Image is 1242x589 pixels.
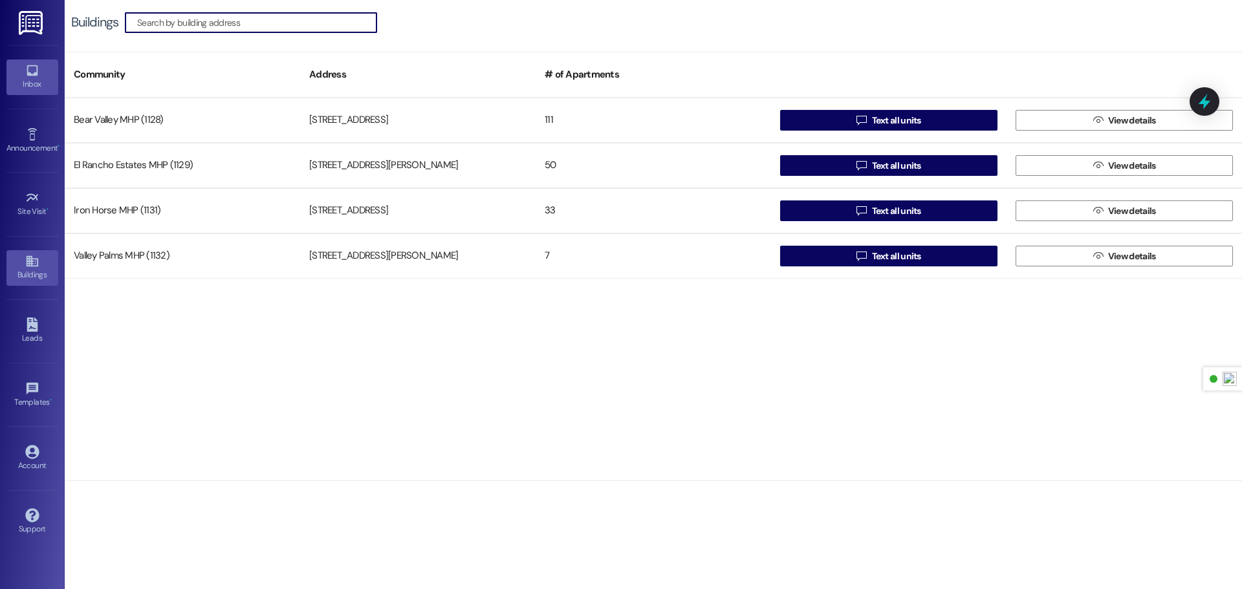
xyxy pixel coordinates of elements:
div: Address [300,59,536,91]
i:  [1093,160,1103,171]
i:  [1093,251,1103,261]
span: View details [1108,204,1156,218]
button: Text all units [780,110,997,131]
span: Text all units [872,204,921,218]
div: # of Apartments [536,59,771,91]
i:  [856,251,866,261]
div: [STREET_ADDRESS] [300,107,536,133]
span: • [50,396,52,405]
span: View details [1108,250,1156,263]
div: 33 [536,198,771,224]
div: 7 [536,243,771,269]
button: Text all units [780,246,997,266]
div: 111 [536,107,771,133]
div: Community [65,59,300,91]
a: Buildings [6,250,58,285]
div: El Rancho Estates MHP (1129) [65,153,300,178]
div: [STREET_ADDRESS][PERSON_NAME] [300,243,536,269]
div: 50 [536,153,771,178]
div: Valley Palms MHP (1132) [65,243,300,269]
div: Bear Valley MHP (1128) [65,107,300,133]
div: Buildings [71,16,118,29]
input: Search by building address [137,14,376,32]
i:  [1093,206,1103,216]
div: [STREET_ADDRESS] [300,198,536,224]
a: Leads [6,314,58,348]
a: Inbox [6,59,58,94]
span: Text all units [872,250,921,263]
button: View details [1016,110,1233,131]
a: Site Visit • [6,187,58,222]
span: Text all units [872,159,921,173]
div: Iron Horse MHP (1131) [65,198,300,224]
span: View details [1108,114,1156,127]
button: Text all units [780,155,997,176]
span: View details [1108,159,1156,173]
img: ResiDesk Logo [19,11,45,35]
span: • [47,205,49,214]
div: [STREET_ADDRESS][PERSON_NAME] [300,153,536,178]
a: Account [6,441,58,476]
a: Support [6,504,58,539]
i:  [856,160,866,171]
button: View details [1016,155,1233,176]
button: View details [1016,246,1233,266]
button: Text all units [780,200,997,221]
i:  [856,206,866,216]
a: Templates • [6,378,58,412]
span: Text all units [872,114,921,127]
i:  [856,115,866,125]
i:  [1093,115,1103,125]
span: • [58,142,60,151]
button: View details [1016,200,1233,221]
